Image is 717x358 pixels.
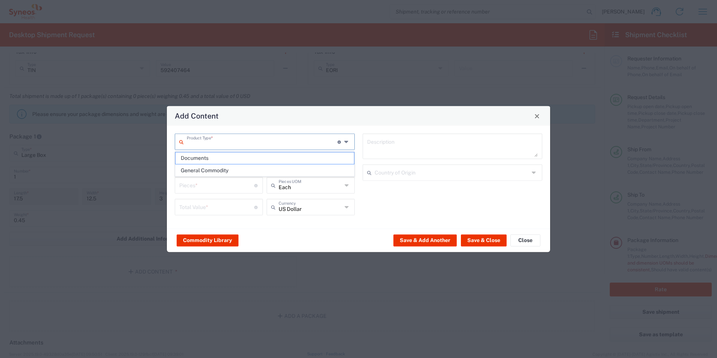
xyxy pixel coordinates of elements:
[175,110,219,121] h4: Add Content
[175,152,354,164] span: Documents
[177,234,238,246] button: Commodity Library
[461,234,507,246] button: Save & Close
[393,234,457,246] button: Save & Add Another
[532,111,542,121] button: Close
[175,165,354,176] span: General Commodity
[510,234,540,246] button: Close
